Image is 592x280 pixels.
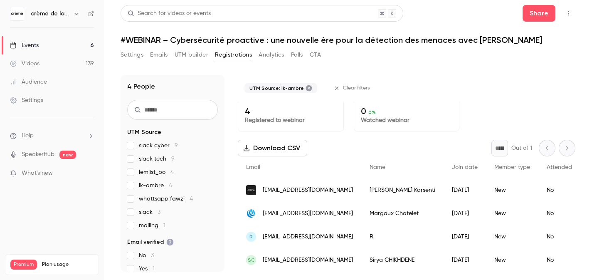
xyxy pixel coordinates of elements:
div: Settings [10,96,43,104]
span: Email verified [127,238,174,246]
p: Out of 1 [511,144,532,152]
span: 4 [170,169,174,175]
span: Name [370,164,385,170]
img: crème de la crème [10,7,24,20]
span: [EMAIL_ADDRESS][DOMAIN_NAME] [263,233,353,241]
span: mailing [139,221,165,230]
div: Events [10,41,39,50]
a: SpeakerHub [22,150,54,159]
span: Member type [494,164,530,170]
span: UTM Source [127,128,161,136]
span: [EMAIL_ADDRESS][DOMAIN_NAME] [263,209,353,218]
div: New [486,178,538,202]
span: [EMAIL_ADDRESS][DOMAIN_NAME] [263,256,353,265]
div: New [486,202,538,225]
div: [PERSON_NAME] Karsenti [361,178,444,202]
div: Search for videos or events [128,9,211,18]
span: Yes [139,265,155,273]
span: 4 [190,196,193,202]
span: Email [246,164,260,170]
button: Clear filters [331,82,375,95]
div: No [538,248,580,272]
span: lk-ambre [139,181,172,190]
span: 3 [151,253,154,258]
iframe: Noticeable Trigger [84,170,94,177]
span: [EMAIL_ADDRESS][DOMAIN_NAME] [263,186,353,195]
p: 0 [361,106,453,116]
span: Attended [547,164,572,170]
p: Watched webinar [361,116,453,124]
li: help-dropdown-opener [10,131,94,140]
button: Analytics [259,48,284,62]
span: 4 [169,183,172,188]
span: No [139,251,154,260]
img: cremedelacreme.io [246,185,256,195]
span: 9 [171,156,175,162]
button: Emails [150,48,168,62]
button: CTA [310,48,321,62]
div: [DATE] [444,202,486,225]
span: SC [248,256,255,264]
h1: #WEBINAR – Cybersécurité proactive : une nouvelle ère pour la détection des menaces avec [PERSON_... [121,35,575,45]
span: Plan usage [42,261,94,268]
span: Premium [10,260,37,270]
div: Audience [10,78,47,86]
div: No [538,178,580,202]
span: 3 [158,209,160,215]
span: slack cyber [139,141,178,150]
img: filigran.io [246,208,256,218]
h6: crème de la crème [31,10,70,18]
button: UTM builder [175,48,208,62]
div: [DATE] [444,225,486,248]
span: whattsapp fawzi [139,195,193,203]
div: New [486,225,538,248]
span: 0 % [368,109,376,115]
div: No [538,225,580,248]
div: No [538,202,580,225]
span: 1 [153,266,155,272]
span: new [59,151,76,159]
button: Remove "lk-ambre" from selected "UTM Source" filter [306,85,312,92]
span: slack tech [139,155,175,163]
span: slack [139,208,160,216]
div: New [486,248,538,272]
div: Sirya CHIKHDENE [361,248,444,272]
h1: 4 People [127,82,155,92]
div: R [361,225,444,248]
span: Join date [452,164,478,170]
div: Margaux Chatelet [361,202,444,225]
button: Download CSV [238,140,307,156]
p: Registered to webinar [245,116,337,124]
span: 1 [163,223,165,228]
p: 4 [245,106,337,116]
span: UTM Source: lk-ambre [249,85,304,92]
button: Share [523,5,555,22]
span: Clear filters [343,85,370,92]
span: What's new [22,169,53,178]
span: lemlist_bo [139,168,174,176]
button: Polls [291,48,303,62]
span: Help [22,131,34,140]
div: Videos [10,59,39,68]
div: [DATE] [444,178,486,202]
button: Settings [121,48,143,62]
span: 9 [175,143,178,149]
span: R [249,233,253,240]
button: Registrations [215,48,252,62]
div: [DATE] [444,248,486,272]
